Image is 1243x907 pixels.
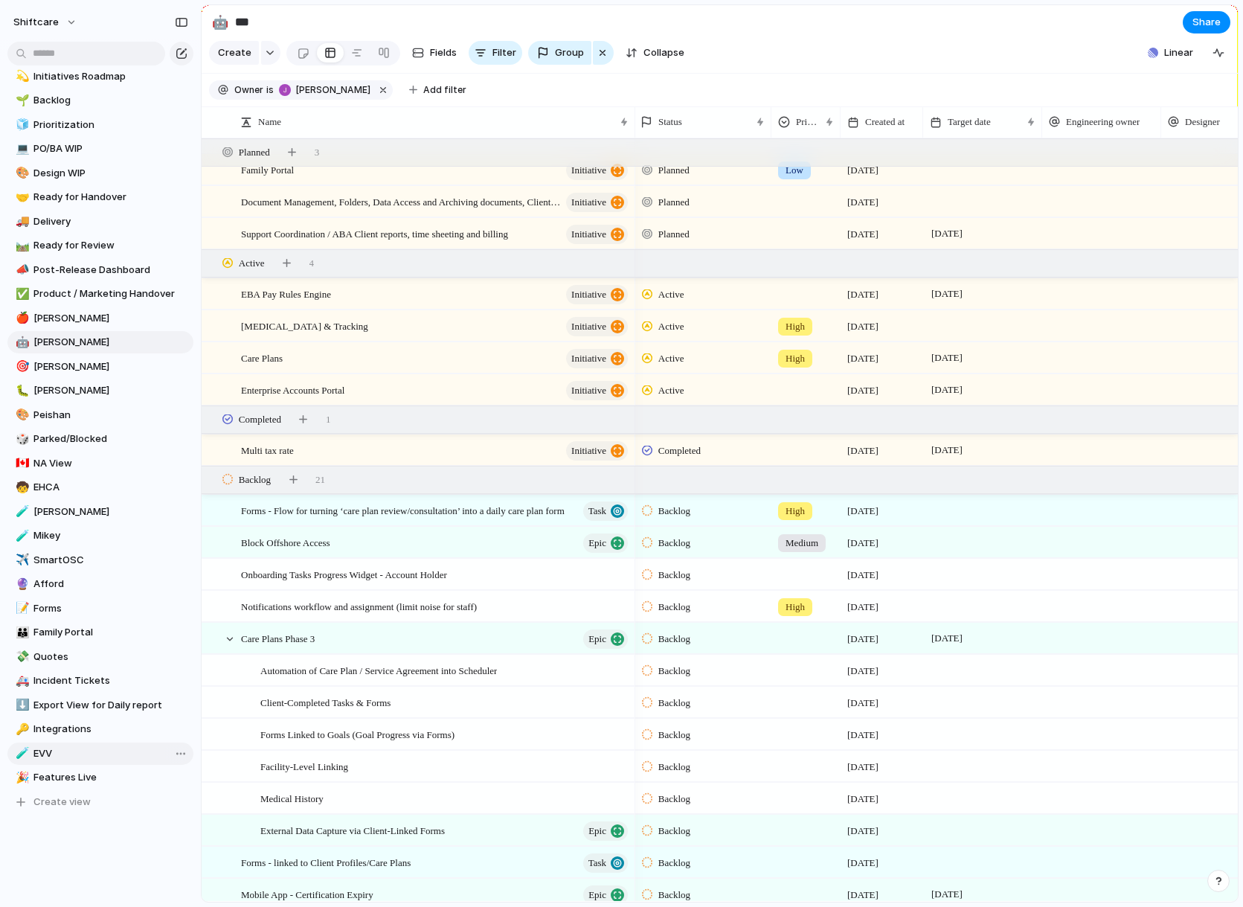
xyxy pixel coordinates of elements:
[16,141,26,158] div: 💻
[33,698,188,713] span: Export View for Daily report
[13,746,28,761] button: 🧪
[658,792,690,807] span: Backlog
[13,118,28,132] button: 🧊
[33,553,188,568] span: SmartOSC
[241,193,562,210] span: Document Management, Folders, Data Access and Archiving documents, Client, Staff and other docume...
[241,597,477,615] span: Notifications workflow and assignment (limit noise for staff)
[7,162,193,185] a: 🎨Design WIP
[13,528,28,543] button: 🧪
[263,82,277,98] button: is
[7,597,193,620] a: 📝Forms
[16,261,26,278] div: 📣
[7,283,193,305] a: ✅Product / Marketing Handover
[13,93,28,108] button: 🌱
[7,211,193,233] div: 🚚Delivery
[786,504,805,519] span: High
[658,696,690,711] span: Backlog
[555,45,584,60] span: Group
[847,383,879,398] span: [DATE]
[13,311,28,326] button: 🍎
[16,576,26,593] div: 🔮
[33,456,188,471] span: NA View
[658,632,690,647] span: Backlog
[588,501,606,522] span: Task
[16,310,26,327] div: 🍎
[241,441,294,458] span: Multi tax rate
[7,356,193,378] div: 🎯[PERSON_NAME]
[847,792,879,807] span: [DATE]
[786,536,818,551] span: Medium
[16,286,26,303] div: ✅
[566,225,628,244] button: initiative
[658,319,684,334] span: Active
[275,82,373,98] button: [PERSON_NAME]
[928,225,966,243] span: [DATE]
[13,263,28,278] button: 📣
[571,160,606,181] span: initiative
[583,885,628,905] button: Epic
[13,432,28,446] button: 🎲
[658,383,684,398] span: Active
[16,528,26,545] div: 🧪
[296,83,370,97] span: [PERSON_NAME]
[7,549,193,571] div: ✈️SmartOSC
[7,307,193,330] a: 🍎[PERSON_NAME]
[16,382,26,400] div: 🐛
[847,568,879,583] span: [DATE]
[16,624,26,641] div: 👪
[33,286,188,301] span: Product / Marketing Handover
[847,195,879,210] span: [DATE]
[218,45,251,60] span: Create
[13,383,28,398] button: 🐛
[7,234,193,257] a: 🛤️Ready for Review
[33,383,188,398] span: [PERSON_NAME]
[7,89,193,112] div: 🌱Backlog
[7,452,193,475] div: 🇨🇦NA View
[241,533,330,551] span: Block Offshore Access
[658,728,690,743] span: Backlog
[33,432,188,446] span: Parked/Blocked
[241,161,294,178] span: Family Portal
[7,621,193,644] div: 👪Family Portal
[7,65,193,88] div: 💫Initiatives Roadmap
[400,80,475,100] button: Add filter
[241,565,447,583] span: Onboarding Tasks Progress Widget - Account Holder
[13,673,28,688] button: 🚑
[928,381,966,399] span: [DATE]
[847,888,879,903] span: [DATE]
[7,259,193,281] a: 📣Post-Release Dashboard
[16,431,26,448] div: 🎲
[239,145,270,160] span: Planned
[33,118,188,132] span: Prioritization
[928,441,966,459] span: [DATE]
[7,476,193,499] div: 🧒EHCA
[13,601,28,616] button: 📝
[528,41,591,65] button: Group
[7,646,193,668] a: 💸Quotes
[241,285,331,302] span: EBA Pay Rules Engine
[13,166,28,181] button: 🎨
[571,224,606,245] span: initiative
[583,629,628,649] button: Epic
[16,237,26,254] div: 🛤️
[33,238,188,253] span: Ready for Review
[658,568,690,583] span: Backlog
[208,10,232,34] button: 🤖
[583,821,628,841] button: Epic
[469,41,522,65] button: Filter
[13,214,28,229] button: 🚚
[13,625,28,640] button: 👪
[7,573,193,595] a: 🔮Afford
[7,501,193,523] a: 🧪[PERSON_NAME]
[13,698,28,713] button: ⬇️
[583,853,628,873] button: Task
[33,480,188,495] span: EHCA
[16,721,26,738] div: 🔑
[16,358,26,375] div: 🎯
[7,743,193,765] a: 🧪EVV
[13,553,28,568] button: ✈️
[309,256,315,271] span: 4
[33,528,188,543] span: Mikey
